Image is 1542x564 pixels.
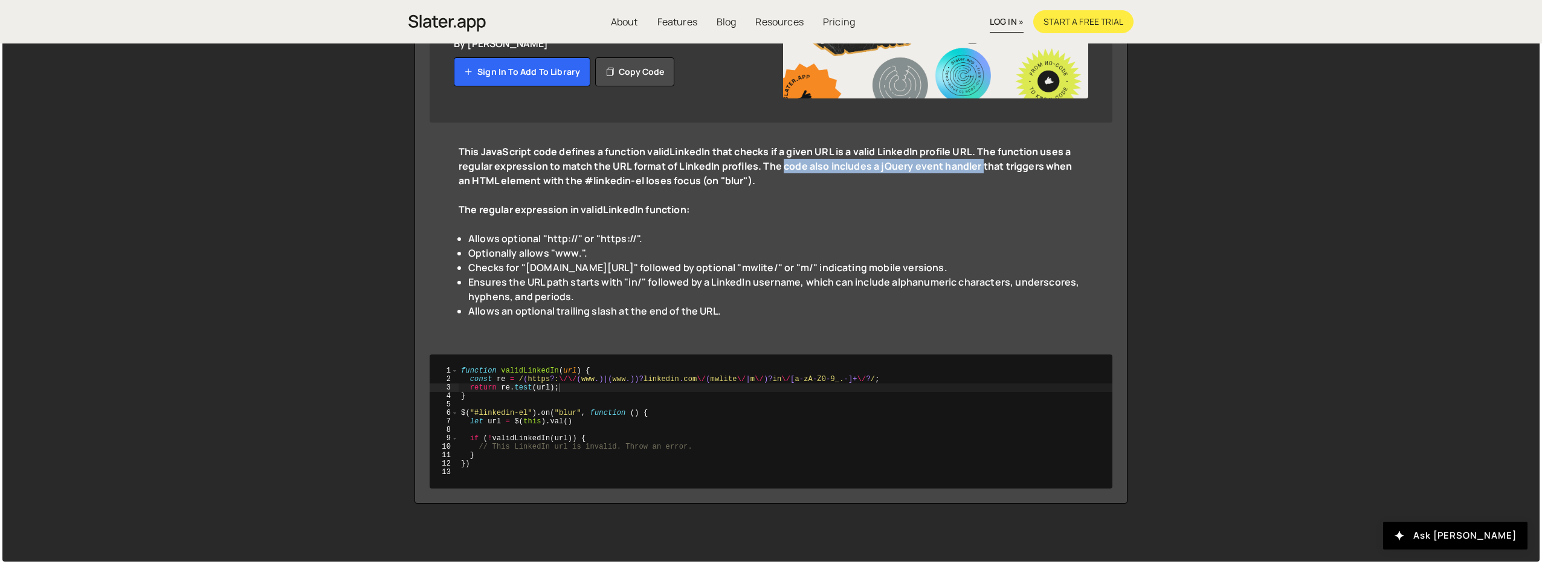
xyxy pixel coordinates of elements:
[430,451,459,460] div: 11
[1033,10,1134,33] a: Start a free trial
[990,11,1024,33] a: log in »
[430,443,459,451] div: 10
[707,10,746,33] a: Blog
[408,11,486,35] img: Slater is an modern coding environment with an inbuilt AI tool. Get custom code quickly with no c...
[408,8,486,35] a: home
[459,203,689,216] strong: The regular expression in validLinkedIn function:
[468,260,1083,275] li: Checks for "[DOMAIN_NAME][URL]" followed by optional "mwlite/" or "m/" indicating mobile versions.
[601,10,648,33] a: About
[430,392,459,400] div: 4
[746,10,813,33] a: Resources
[430,383,459,392] div: 3
[430,417,459,426] div: 7
[454,57,590,86] a: Sign in to add to library
[468,246,1083,260] li: Optionally allows "www.".
[454,37,759,50] div: By [PERSON_NAME]
[430,426,459,434] div: 8
[430,409,459,417] div: 6
[430,468,459,476] div: 13
[468,231,1083,246] li: Allows optional "http://" or "https://".
[430,460,459,468] div: 12
[595,57,674,86] button: Copy code
[430,434,459,443] div: 9
[430,375,459,383] div: 2
[459,145,1073,187] strong: This JavaScript code defines a function validLinkedIn that checks if a given URL is a valid Linke...
[648,10,707,33] a: Features
[1383,522,1527,550] button: Ask [PERSON_NAME]
[813,10,865,33] a: Pricing
[430,367,459,375] div: 1
[468,275,1083,304] li: Ensures the URL path starts with "in/" followed by a LinkedIn username, which can include alphanu...
[430,400,459,409] div: 5
[468,304,1083,318] li: Allows an optional trailing slash at the end of the URL.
